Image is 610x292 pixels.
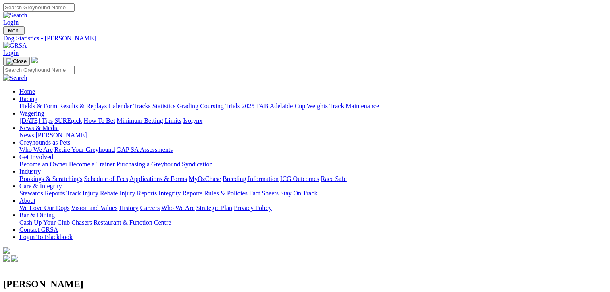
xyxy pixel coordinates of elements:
[3,66,75,74] input: Search
[8,27,21,34] span: Menu
[19,132,34,139] a: News
[71,204,117,211] a: Vision and Values
[3,12,27,19] img: Search
[3,49,19,56] a: Login
[158,190,202,197] a: Integrity Reports
[108,103,132,109] a: Calendar
[3,247,10,254] img: logo-grsa-white.png
[19,168,41,175] a: Industry
[19,175,82,182] a: Bookings & Scratchings
[200,103,224,109] a: Coursing
[19,110,44,117] a: Wagering
[307,103,328,109] a: Weights
[19,204,69,211] a: We Love Our Dogs
[11,255,18,262] img: twitter.svg
[19,175,607,183] div: Industry
[19,95,37,102] a: Racing
[19,183,62,189] a: Care & Integrity
[3,19,19,26] a: Login
[19,233,73,240] a: Login To Blackbook
[19,117,53,124] a: [DATE] Tips
[329,103,379,109] a: Track Maintenance
[71,219,171,226] a: Chasers Restaurant & Function Centre
[3,35,607,42] a: Dog Statistics - [PERSON_NAME]
[19,204,607,212] div: About
[54,146,115,153] a: Retire Your Greyhound
[204,190,248,197] a: Rules & Policies
[19,88,35,95] a: Home
[117,146,173,153] a: GAP SA Assessments
[3,74,27,82] img: Search
[140,204,160,211] a: Careers
[19,219,607,226] div: Bar & Dining
[84,117,115,124] a: How To Bet
[117,161,180,168] a: Purchasing a Greyhound
[249,190,279,197] a: Fact Sheets
[3,3,75,12] input: Search
[152,103,176,109] a: Statistics
[189,175,221,182] a: MyOzChase
[117,117,181,124] a: Minimum Betting Limits
[19,146,607,153] div: Greyhounds as Pets
[19,139,70,146] a: Greyhounds as Pets
[19,124,59,131] a: News & Media
[35,132,87,139] a: [PERSON_NAME]
[234,204,272,211] a: Privacy Policy
[133,103,151,109] a: Tracks
[119,204,138,211] a: History
[19,197,35,204] a: About
[183,117,202,124] a: Isolynx
[129,175,187,182] a: Applications & Forms
[3,255,10,262] img: facebook.svg
[280,190,317,197] a: Stay On Track
[321,175,346,182] a: Race Safe
[31,57,38,63] img: logo-grsa-white.png
[161,204,195,211] a: Who We Are
[54,117,82,124] a: SUREpick
[19,212,55,218] a: Bar & Dining
[3,42,27,49] img: GRSA
[6,58,27,65] img: Close
[3,279,607,290] h2: [PERSON_NAME]
[19,161,607,168] div: Get Involved
[66,190,118,197] a: Track Injury Rebate
[19,190,65,197] a: Stewards Reports
[19,153,53,160] a: Get Involved
[84,175,128,182] a: Schedule of Fees
[59,103,107,109] a: Results & Replays
[19,146,53,153] a: Who We Are
[19,117,607,124] div: Wagering
[19,103,57,109] a: Fields & Form
[19,161,67,168] a: Become an Owner
[19,219,70,226] a: Cash Up Your Club
[19,132,607,139] div: News & Media
[69,161,115,168] a: Become a Trainer
[196,204,232,211] a: Strategic Plan
[119,190,157,197] a: Injury Reports
[182,161,212,168] a: Syndication
[280,175,319,182] a: ICG Outcomes
[3,57,30,66] button: Toggle navigation
[19,103,607,110] div: Racing
[19,190,607,197] div: Care & Integrity
[3,26,25,35] button: Toggle navigation
[19,226,58,233] a: Contact GRSA
[225,103,240,109] a: Trials
[242,103,305,109] a: 2025 TAB Adelaide Cup
[223,175,279,182] a: Breeding Information
[177,103,198,109] a: Grading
